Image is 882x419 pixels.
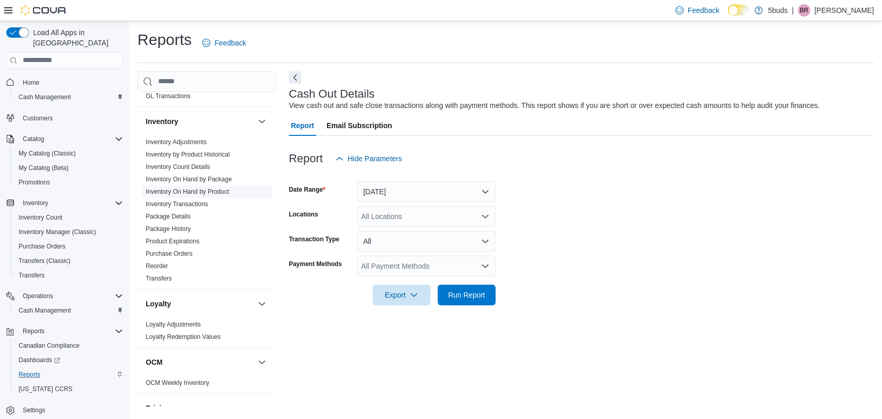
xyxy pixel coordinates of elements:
button: Next [289,71,301,84]
button: Home [2,75,127,90]
span: My Catalog (Classic) [14,147,123,160]
button: Operations [2,289,127,303]
span: Export [379,285,424,305]
button: Promotions [10,175,127,190]
button: Reports [10,367,127,382]
span: Inventory [19,197,123,209]
a: Package History [146,225,191,232]
span: Loyalty Adjustments [146,320,201,329]
span: Promotions [14,176,123,189]
span: Inventory Count [19,213,63,222]
h3: Inventory [146,116,178,127]
button: Operations [19,290,57,302]
span: Run Report [448,290,485,300]
button: Hide Parameters [331,148,406,169]
a: Reorder [146,262,168,270]
span: BR [800,4,809,17]
button: Cash Management [10,303,127,318]
button: Export [373,285,430,305]
span: Hide Parameters [348,153,402,164]
button: [US_STATE] CCRS [10,382,127,396]
button: Pricing [256,402,268,414]
a: Feedback [198,33,250,53]
a: Inventory Transactions [146,200,208,208]
p: [PERSON_NAME] [814,4,874,17]
span: Inventory On Hand by Product [146,188,229,196]
h1: Reports [137,29,192,50]
label: Date Range [289,185,326,194]
span: Feedback [688,5,719,15]
span: My Catalog (Beta) [14,162,123,174]
button: Inventory Count [10,210,127,225]
span: Transfers (Classic) [19,257,70,265]
span: Product Expirations [146,237,199,245]
span: My Catalog (Beta) [19,164,69,172]
h3: Loyalty [146,299,171,309]
button: Inventory [2,196,127,210]
h3: Pricing [146,403,170,413]
div: View cash out and safe close transactions along with payment methods. This report shows if you ar... [289,100,820,111]
span: Transfers [19,271,44,280]
button: [DATE] [357,181,496,202]
a: Inventory by Product Historical [146,151,230,158]
span: Cash Management [19,93,71,101]
a: Inventory Count Details [146,163,210,170]
a: Inventory Manager (Classic) [14,226,100,238]
button: Settings [2,402,127,417]
div: Inventory [137,136,276,289]
span: Dashboards [14,354,123,366]
span: Loyalty Redemption Values [146,333,221,341]
a: Canadian Compliance [14,339,84,352]
h3: OCM [146,357,163,367]
img: Cova [21,5,67,15]
a: Transfers (Classic) [14,255,74,267]
button: Customers [2,111,127,126]
a: Inventory On Hand by Product [146,188,229,195]
button: Loyalty [256,298,268,310]
button: Catalog [19,133,48,145]
span: Home [19,76,123,89]
a: Dashboards [14,354,64,366]
span: Load All Apps in [GEOGRAPHIC_DATA] [29,27,123,48]
a: Transfers [14,269,49,282]
p: 5buds [768,4,787,17]
span: Report [291,115,314,136]
span: Washington CCRS [14,383,123,395]
button: Catalog [2,132,127,146]
span: Inventory Count [14,211,123,224]
a: Cash Management [14,91,75,103]
span: Inventory Adjustments [146,138,207,146]
a: Inventory Adjustments [146,138,207,146]
a: Inventory Count [14,211,67,224]
button: Reports [2,324,127,338]
a: My Catalog (Beta) [14,162,73,174]
span: Inventory [23,199,48,207]
span: Inventory Manager (Classic) [14,226,123,238]
a: Promotions [14,176,54,189]
label: Locations [289,210,318,219]
input: Dark Mode [728,5,749,15]
span: Customers [23,114,53,122]
button: Transfers [10,268,127,283]
h3: Cash Out Details [289,88,375,100]
button: All [357,231,496,252]
button: Open list of options [481,212,489,221]
a: Cash Management [14,304,75,317]
span: Cash Management [14,91,123,103]
a: Settings [19,404,49,416]
span: My Catalog (Classic) [19,149,76,158]
label: Payment Methods [289,260,342,268]
a: OCM Weekly Inventory [146,379,209,386]
span: Reports [14,368,123,381]
span: [US_STATE] CCRS [19,385,72,393]
h3: Report [289,152,323,165]
button: Inventory [146,116,254,127]
span: Promotions [19,178,50,187]
button: OCM [256,356,268,368]
span: Catalog [19,133,123,145]
span: Email Subscription [327,115,392,136]
button: My Catalog (Classic) [10,146,127,161]
a: Package Details [146,213,191,220]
